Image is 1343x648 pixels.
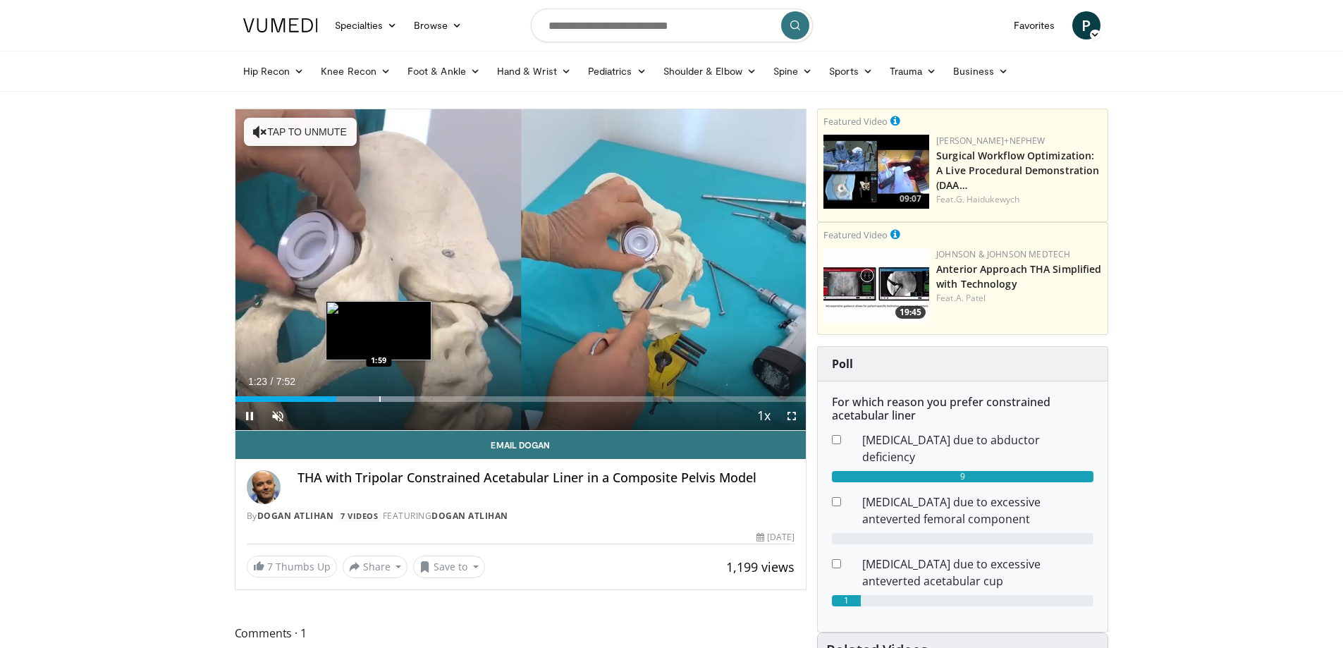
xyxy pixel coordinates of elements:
button: Pause [235,402,264,430]
a: 09:07 [823,135,929,209]
a: [PERSON_NAME]+Nephew [936,135,1045,147]
a: Knee Recon [312,57,399,85]
span: 1:23 [248,376,267,387]
div: Feat. [936,292,1102,305]
a: Email Dogan [235,431,807,459]
div: Feat. [936,193,1102,206]
a: Specialties [326,11,406,39]
dd: [MEDICAL_DATA] due to excessive anteverted femoral component [852,494,1104,527]
a: Browse [405,11,470,39]
small: Featured Video [823,115,888,128]
img: 06bb1c17-1231-4454-8f12-6191b0b3b81a.150x105_q85_crop-smart_upscale.jpg [823,248,929,322]
a: 7 Videos [336,510,383,522]
a: Business [945,57,1017,85]
a: Foot & Ankle [399,57,489,85]
button: Tap to unmute [244,118,357,146]
strong: Poll [832,356,853,372]
a: Surgical Workflow Optimization: A Live Procedural Demonstration (DAA… [936,149,1099,192]
a: Trauma [881,57,945,85]
img: VuMedi Logo [243,18,318,32]
a: Sports [821,57,881,85]
a: Hand & Wrist [489,57,579,85]
video-js: Video Player [235,109,807,431]
a: G. Haidukewych [956,193,1019,205]
span: 19:45 [895,306,926,319]
a: Hip Recon [235,57,313,85]
span: / [271,376,274,387]
a: Dogan Atlihan [257,510,334,522]
input: Search topics, interventions [531,8,813,42]
small: Featured Video [823,228,888,241]
img: bcfc90b5-8c69-4b20-afee-af4c0acaf118.150x105_q85_crop-smart_upscale.jpg [823,135,929,209]
div: 1 [832,595,861,606]
img: Avatar [247,470,281,504]
a: 19:45 [823,248,929,322]
a: Favorites [1005,11,1064,39]
a: Anterior Approach THA Simplified with Technology [936,262,1101,291]
button: Share [343,556,408,578]
div: Progress Bar [235,396,807,402]
div: 9 [832,471,1093,482]
span: 7 [267,560,273,573]
button: Unmute [264,402,292,430]
a: A. Patel [956,292,986,304]
div: [DATE] [756,531,795,544]
a: Pediatrics [579,57,655,85]
span: 1,199 views [726,558,795,575]
dd: [MEDICAL_DATA] due to abductor deficiency [852,432,1104,465]
img: image.jpeg [326,301,431,360]
a: Spine [765,57,821,85]
h6: For which reason you prefer constrained acetabular liner [832,396,1093,422]
button: Save to [413,556,485,578]
span: 09:07 [895,192,926,205]
dd: [MEDICAL_DATA] due to excessive anteverted acetabular cup [852,556,1104,589]
h4: THA with Tripolar Constrained Acetabular Liner in a Composite Pelvis Model [298,470,795,486]
span: Comments 1 [235,624,807,642]
a: Johnson & Johnson MedTech [936,248,1070,260]
button: Fullscreen [778,402,806,430]
button: Playback Rate [749,402,778,430]
a: P [1072,11,1100,39]
a: 7 Thumbs Up [247,556,337,577]
a: Shoulder & Elbow [655,57,765,85]
span: 7:52 [276,376,295,387]
a: Dogan Atlihan [431,510,508,522]
div: By FEATURING [247,510,795,522]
